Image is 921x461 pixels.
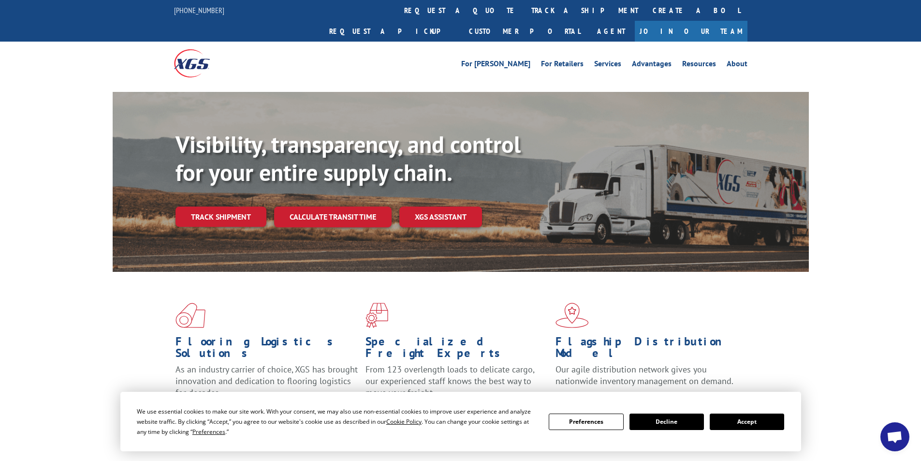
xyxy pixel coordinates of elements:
[365,336,548,364] h1: Specialized Freight Experts
[461,60,530,71] a: For [PERSON_NAME]
[174,5,224,15] a: [PHONE_NUMBER]
[274,207,392,227] a: Calculate transit time
[632,60,672,71] a: Advantages
[386,417,422,426] span: Cookie Policy
[682,60,716,71] a: Resources
[399,207,482,227] a: XGS ASSISTANT
[556,303,589,328] img: xgs-icon-flagship-distribution-model-red
[629,414,704,430] button: Decline
[175,207,266,227] a: Track shipment
[635,21,747,42] a: Join Our Team
[120,392,801,451] div: Cookie Consent Prompt
[549,414,623,430] button: Preferences
[175,129,521,187] b: Visibility, transparency, and control for your entire supply chain.
[175,364,358,398] span: As an industry carrier of choice, XGS has brought innovation and dedication to flooring logistics...
[462,21,587,42] a: Customer Portal
[192,428,225,436] span: Preferences
[365,364,548,407] p: From 123 overlength loads to delicate cargo, our experienced staff knows the best way to move you...
[594,60,621,71] a: Services
[727,60,747,71] a: About
[365,303,388,328] img: xgs-icon-focused-on-flooring-red
[175,336,358,364] h1: Flooring Logistics Solutions
[556,336,738,364] h1: Flagship Distribution Model
[556,364,733,387] span: Our agile distribution network gives you nationwide inventory management on demand.
[322,21,462,42] a: Request a pickup
[710,414,784,430] button: Accept
[137,406,537,437] div: We use essential cookies to make our site work. With your consent, we may also use non-essential ...
[541,60,584,71] a: For Retailers
[175,303,205,328] img: xgs-icon-total-supply-chain-intelligence-red
[880,422,909,451] a: Open chat
[587,21,635,42] a: Agent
